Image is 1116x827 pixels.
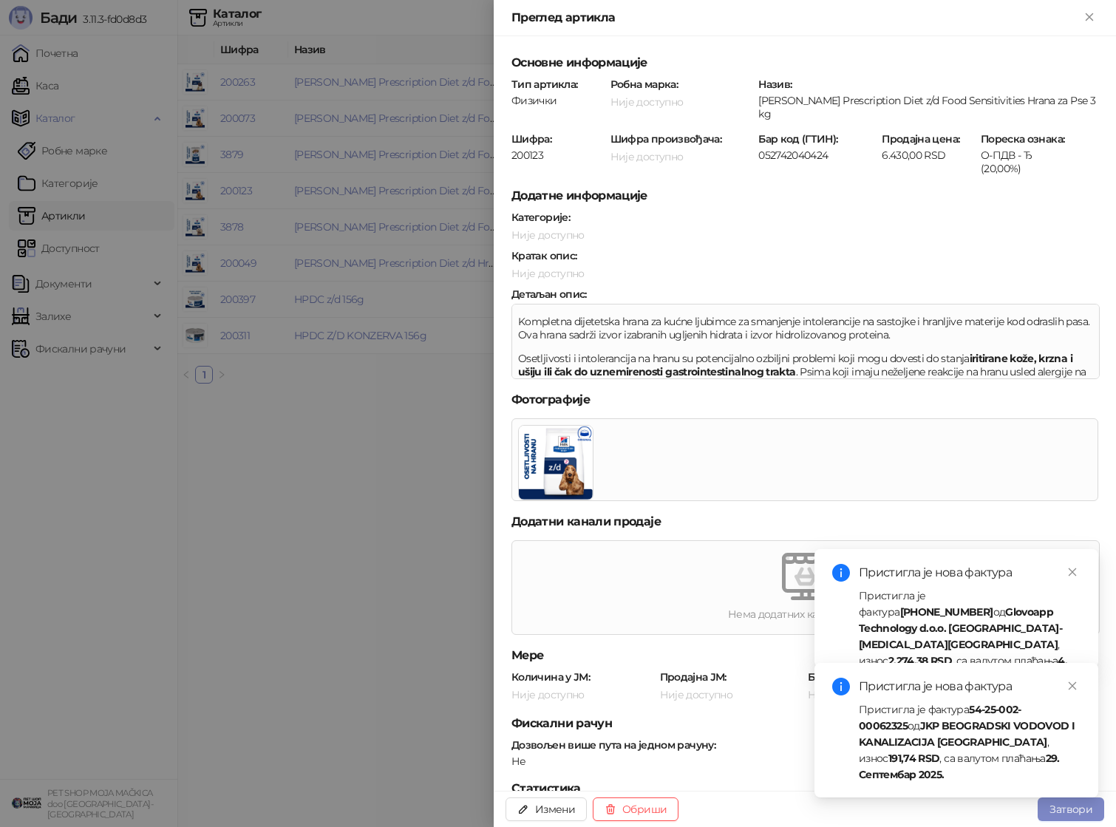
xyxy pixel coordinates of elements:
strong: Продајна ЈМ : [660,670,727,684]
span: Није доступно [511,688,585,701]
strong: Робна марка : [610,78,678,91]
strong: Категорије : [511,211,570,224]
strong: 29. Септембар 2025. [859,752,1060,781]
span: Није доступно [610,150,684,163]
a: Close [1064,678,1081,694]
span: Није доступно [660,688,733,701]
h5: Фотографије [511,391,1098,409]
span: close [1067,567,1078,577]
div: Преглед артикла [511,9,1081,27]
div: Пристигла је фактура од , износ , са валутом плаћања [859,588,1081,685]
div: 200123 [510,149,606,162]
strong: 2.274,38 RSD [888,654,952,667]
strong: 54-25-002-00062325 [859,703,1021,732]
span: Није доступно [808,688,881,701]
div: Физички [510,94,606,107]
strong: Назив : [758,78,792,91]
strong: Кратак опис : [511,249,576,262]
h5: Мере [511,647,1098,664]
strong: Детаљан опис : [511,287,587,301]
div: Нема додатних канала продаје [512,606,1099,622]
a: Close [1064,564,1081,580]
p: Osetljivosti i intolerancija na hranu su potencijalno ozbiljni problemi koji mogu dovesti do stan... [518,352,1093,432]
button: Затвори [1038,797,1104,821]
div: Пристигла је нова фактура [859,564,1081,582]
div: Пристигла је нова фактура [859,678,1081,695]
div: О-ПДВ - Ђ (20,00%) [979,149,1075,175]
div: [PERSON_NAME] Prescription Diet z/d Food Sensitivities Hrana za Pse 3 kg [757,94,1100,120]
strong: Количина у ЈМ : [511,670,590,684]
span: info-circle [832,564,850,582]
strong: Glovoapp Technology d.o.o. [GEOGRAPHIC_DATA]-[MEDICAL_DATA][GEOGRAPHIC_DATA] [859,605,1062,651]
p: Kompletna dijetetska hrana za kućne ljubimce za smanjenje intolerancije na sastojke i hranljive m... [518,315,1093,341]
h5: Додатне информације [511,187,1098,205]
h5: Фискални рачун [511,715,1098,732]
strong: [PHONE_NUMBER] [900,605,993,619]
strong: Шифра : [511,132,551,146]
span: Није доступно [610,95,684,109]
strong: iritirane kože, krzna i ušiju ili čak do uznemirenosti gastrointestinalnog trakta [518,352,1072,378]
strong: Бруто маса : [808,670,866,684]
span: close [1067,681,1078,691]
div: 052742040424 [757,149,877,162]
div: Пристигла је фактура од , износ , са валутом плаћања [859,701,1081,783]
button: Обриши [593,797,678,821]
strong: Тип артикла : [511,78,577,91]
h5: Додатни канали продаје [511,513,1098,531]
h5: Статистика [511,780,1098,797]
strong: Дозвољен више пута на једном рачуну : [511,738,715,752]
button: Close [1081,9,1098,27]
strong: Пореска ознака : [981,132,1064,146]
strong: Продајна цена : [882,132,959,146]
span: Није доступно [511,228,585,242]
strong: Шифра произвођача : [610,132,722,146]
span: info-circle [832,678,850,695]
div: 6.430,00 RSD [880,149,976,162]
strong: 191,74 RSD [888,752,940,765]
strong: Бар код (ГТИН) : [758,132,837,146]
span: Није доступно [511,267,585,280]
button: Измени [506,797,587,821]
div: Не [510,755,1100,768]
h5: Основне информације [511,54,1098,72]
strong: JKP BEOGRADSKI VODOVOD I KANALIZACIJA [GEOGRAPHIC_DATA] [859,719,1075,749]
